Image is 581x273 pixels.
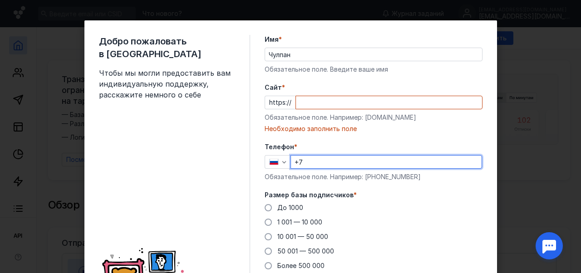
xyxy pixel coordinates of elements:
[265,35,279,44] span: Имя
[265,172,483,181] div: Обязательное поле. Например: [PHONE_NUMBER]
[277,233,328,240] span: 10 001 — 50 000
[265,142,294,151] span: Телефон
[265,83,282,92] span: Cайт
[277,204,303,211] span: До 1000
[99,68,235,100] span: Чтобы мы могли предоставить вам индивидуальную поддержку, расскажите немного о себе
[277,218,322,226] span: 1 001 — 10 000
[265,124,483,133] div: Необходимо заполнить поле
[265,190,354,200] span: Размер базы подписчиков
[277,247,334,255] span: 50 001 — 500 000
[265,65,483,74] div: Обязательное поле. Введите ваше имя
[265,113,483,122] div: Обязательное поле. Например: [DOMAIN_NAME]
[99,35,235,60] span: Добро пожаловать в [GEOGRAPHIC_DATA]
[277,262,325,269] span: Более 500 000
